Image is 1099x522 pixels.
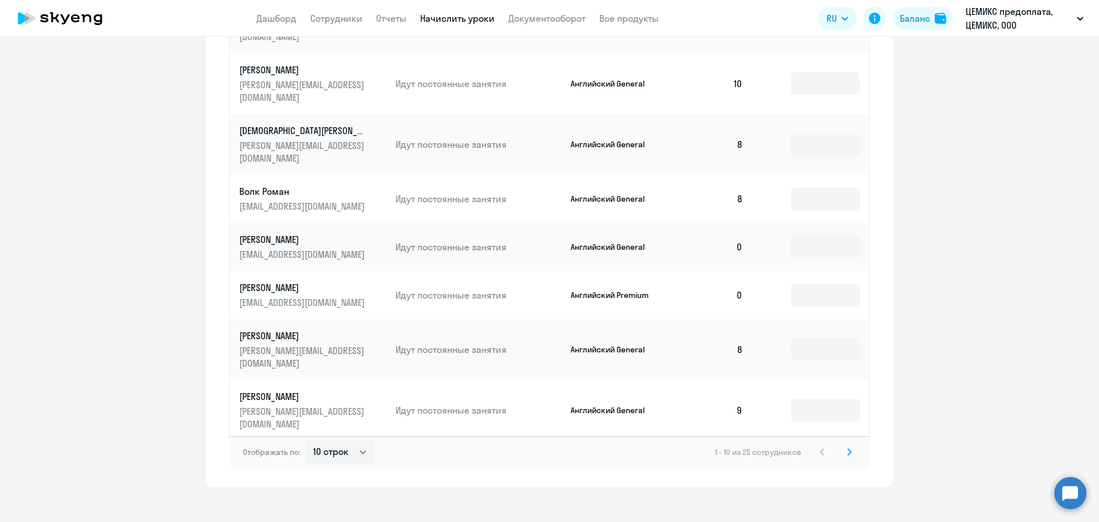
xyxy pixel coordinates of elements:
p: [PERSON_NAME] [239,329,367,342]
p: Идут постоянные занятия [396,193,562,205]
span: Отображать по: [243,447,301,457]
p: [EMAIL_ADDRESS][DOMAIN_NAME] [239,200,367,213]
td: 8 [672,114,752,175]
p: [PERSON_NAME][EMAIL_ADDRESS][DOMAIN_NAME] [239,405,367,430]
p: [DEMOGRAPHIC_DATA][PERSON_NAME] [239,124,367,137]
td: 9 [672,380,752,441]
p: [EMAIL_ADDRESS][DOMAIN_NAME] [239,296,367,309]
a: [PERSON_NAME][EMAIL_ADDRESS][DOMAIN_NAME] [239,233,386,261]
p: Идут постоянные занятия [396,77,562,90]
img: balance [935,13,946,24]
a: Волк Роман[EMAIL_ADDRESS][DOMAIN_NAME] [239,185,386,213]
p: Идут постоянные занятия [396,343,562,356]
p: Английский General [571,405,657,415]
a: [PERSON_NAME][EMAIL_ADDRESS][DOMAIN_NAME] [239,281,386,309]
td: 0 [672,271,752,319]
p: [PERSON_NAME] [239,281,367,294]
span: 1 - 10 из 25 сотрудников [715,447,801,457]
button: ЦЕМИКС предоплата, ЦЕМИКС, ООО [960,5,1089,32]
p: [EMAIL_ADDRESS][DOMAIN_NAME] [239,248,367,261]
p: Английский General [571,194,657,204]
p: [PERSON_NAME][EMAIL_ADDRESS][DOMAIN_NAME] [239,344,367,370]
td: 0 [672,223,752,271]
p: Английский General [571,242,657,252]
p: [PERSON_NAME][EMAIL_ADDRESS][DOMAIN_NAME] [239,139,367,164]
a: Отчеты [376,13,406,24]
a: Сотрудники [310,13,362,24]
a: Документооборот [508,13,586,24]
div: Баланс [900,11,930,25]
p: Идут постоянные занятия [396,241,562,253]
p: Идут постоянные занятия [396,138,562,151]
p: Английский Premium [571,290,657,300]
span: RU [827,11,837,25]
p: [PERSON_NAME][EMAIL_ADDRESS][DOMAIN_NAME] [239,79,367,104]
td: 8 [672,175,752,223]
a: [DEMOGRAPHIC_DATA][PERSON_NAME][PERSON_NAME][EMAIL_ADDRESS][DOMAIN_NAME] [239,124,386,164]
p: Идут постоянные занятия [396,289,562,301]
a: Начислить уроки [420,13,495,24]
a: [PERSON_NAME][PERSON_NAME][EMAIL_ADDRESS][DOMAIN_NAME] [239,390,386,430]
p: Английский General [571,139,657,150]
p: Идут постоянные занятия [396,404,562,417]
p: [PERSON_NAME] [239,64,367,76]
td: 10 [672,53,752,114]
p: [PERSON_NAME] [239,390,367,403]
td: 8 [672,319,752,380]
button: RU [819,7,856,30]
button: Балансbalance [893,7,953,30]
p: ЦЕМИКС предоплата, ЦЕМИКС, ООО [966,5,1072,32]
a: [PERSON_NAME][PERSON_NAME][EMAIL_ADDRESS][DOMAIN_NAME] [239,64,386,104]
a: Все продукты [599,13,659,24]
a: Дашборд [256,13,297,24]
p: Английский General [571,79,657,89]
p: [PERSON_NAME] [239,233,367,246]
p: Английский General [571,344,657,355]
p: Волк Роман [239,185,367,198]
a: [PERSON_NAME][PERSON_NAME][EMAIL_ADDRESS][DOMAIN_NAME] [239,329,386,370]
